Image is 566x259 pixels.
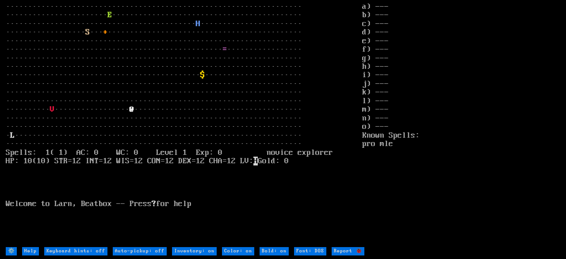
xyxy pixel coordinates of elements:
[130,105,134,114] font: @
[222,45,227,54] font: =
[107,11,112,19] font: E
[196,19,200,28] font: H
[260,247,289,255] input: Bold: on
[113,247,167,255] input: Auto-pickup: off
[222,247,254,255] input: Color: on
[103,28,107,37] font: +
[253,157,258,165] mark: H
[332,247,364,255] input: Report 🐞
[362,3,560,246] stats: a) --- b) --- c) --- d) --- e) --- f) --- g) --- h) --- i) --- j) --- k) --- l) --- m) --- n) ---...
[44,247,107,255] input: Keyboard hints: off
[200,71,205,79] font: $
[22,247,39,255] input: Help
[10,131,15,140] font: L
[6,3,362,246] larn: ··································································· ······················· ·····...
[294,247,326,255] input: Font: DOS
[152,199,156,208] b: ?
[85,28,90,37] font: S
[6,247,17,255] input: ⚙️
[50,105,54,114] font: V
[172,247,217,255] input: Inventory: on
